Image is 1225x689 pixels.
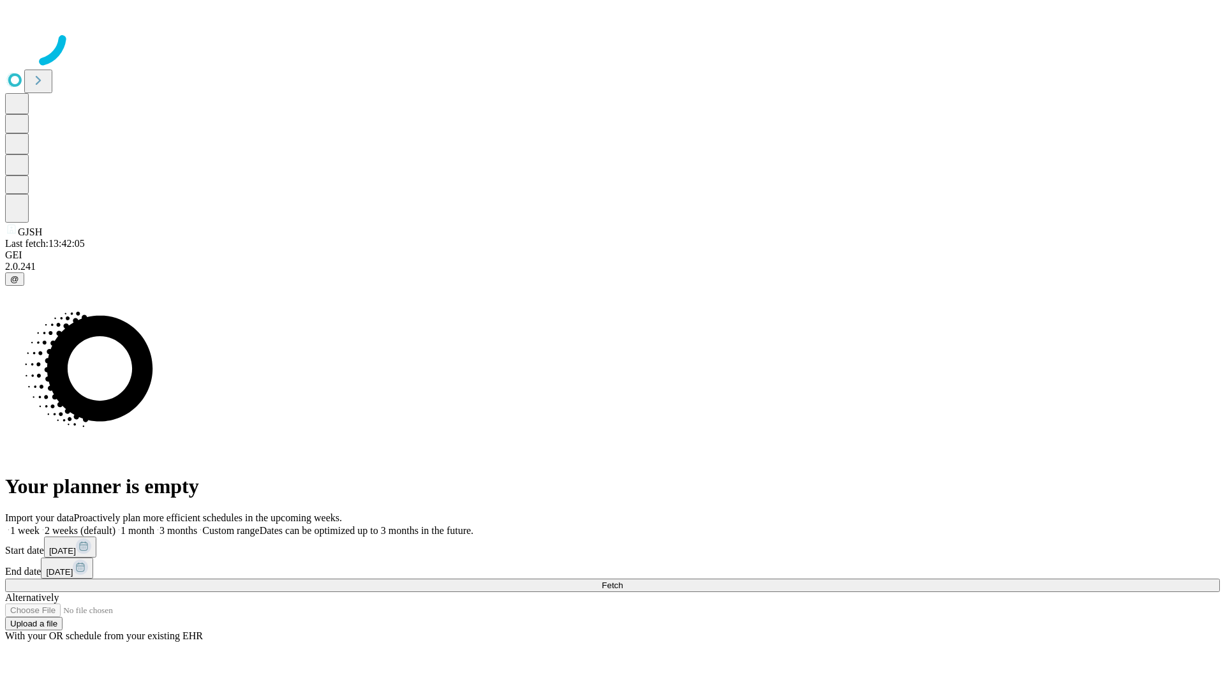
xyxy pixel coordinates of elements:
[18,226,42,237] span: GJSH
[5,272,24,286] button: @
[5,261,1220,272] div: 2.0.241
[44,537,96,558] button: [DATE]
[74,512,342,523] span: Proactively plan more efficient schedules in the upcoming weeks.
[49,546,76,556] span: [DATE]
[121,525,154,536] span: 1 month
[202,525,259,536] span: Custom range
[5,617,63,630] button: Upload a file
[45,525,115,536] span: 2 weeks (default)
[41,558,93,579] button: [DATE]
[10,274,19,284] span: @
[5,512,74,523] span: Import your data
[260,525,473,536] span: Dates can be optimized up to 3 months in the future.
[5,249,1220,261] div: GEI
[602,581,623,590] span: Fetch
[5,238,85,249] span: Last fetch: 13:42:05
[5,475,1220,498] h1: Your planner is empty
[10,525,40,536] span: 1 week
[5,579,1220,592] button: Fetch
[5,630,203,641] span: With your OR schedule from your existing EHR
[5,537,1220,558] div: Start date
[160,525,197,536] span: 3 months
[5,592,59,603] span: Alternatively
[46,567,73,577] span: [DATE]
[5,558,1220,579] div: End date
